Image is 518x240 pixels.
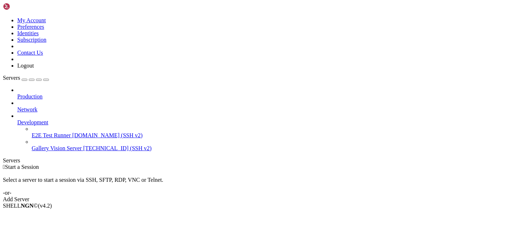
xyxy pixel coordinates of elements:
span: Production [17,93,42,100]
li: E2E Test Runner [DOMAIN_NAME] (SSH v2) [32,126,515,139]
a: Development [17,119,515,126]
img: Shellngn [3,3,44,10]
a: Identities [17,30,39,36]
a: Servers [3,75,49,81]
span: SHELL © [3,203,52,209]
a: Gallery Vision Server [TECHNICAL_ID] (SSH v2) [32,145,515,152]
a: My Account [17,17,46,23]
a: E2E Test Runner [DOMAIN_NAME] (SSH v2) [32,132,515,139]
span:  [3,164,5,170]
span: 4.2.0 [38,203,52,209]
span: Gallery Vision Server [32,145,82,151]
a: Production [17,93,515,100]
b: NGN [21,203,34,209]
li: Gallery Vision Server [TECHNICAL_ID] (SSH v2) [32,139,515,152]
li: Development [17,113,515,152]
a: Contact Us [17,50,43,56]
li: Production [17,87,515,100]
a: Preferences [17,24,44,30]
span: Servers [3,75,20,81]
div: Servers [3,157,515,164]
a: Subscription [17,37,46,43]
span: Development [17,119,48,125]
div: Add Server [3,196,515,203]
span: Start a Session [5,164,39,170]
li: Network [17,100,515,113]
a: Network [17,106,515,113]
span: E2E Test Runner [32,132,71,138]
a: Logout [17,63,34,69]
span: [TECHNICAL_ID] (SSH v2) [83,145,151,151]
span: [DOMAIN_NAME] (SSH v2) [72,132,143,138]
span: Network [17,106,37,112]
div: Select a server to start a session via SSH, SFTP, RDP, VNC or Telnet. -or- [3,170,515,196]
